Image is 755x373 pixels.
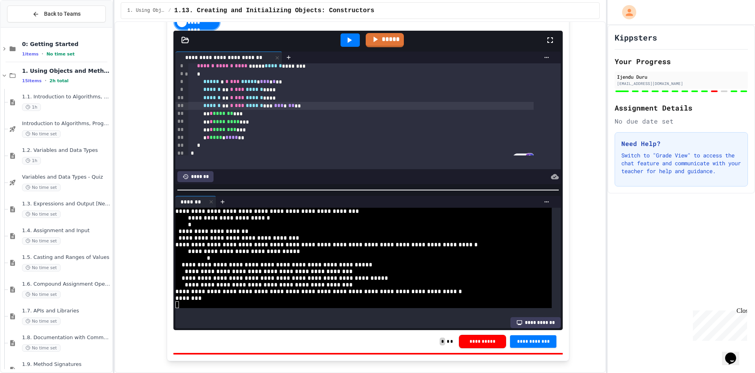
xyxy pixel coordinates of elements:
span: No time set [22,211,61,218]
iframe: chat widget [690,307,747,341]
div: [EMAIL_ADDRESS][DOMAIN_NAME] [617,81,746,87]
span: 1.3. Expressions and Output [New] [22,201,110,207]
div: No due date set [615,116,748,126]
div: Ijendu Duru [617,73,746,80]
h3: Need Help? [621,139,741,148]
span: Variables and Data Types - Quiz [22,174,110,181]
span: 1. Using Objects and Methods [22,67,110,74]
span: No time set [22,344,61,352]
span: / [168,7,171,14]
span: 1.6. Compound Assignment Operators [22,281,110,288]
span: No time set [22,130,61,138]
span: No time set [22,291,61,298]
h2: Assignment Details [615,102,748,113]
span: • [42,51,43,57]
div: To enrich screen reader interactions, please activate Accessibility in Grammarly extension settings [188,21,543,166]
span: 2h total [50,78,69,83]
span: 1. Using Objects and Methods [127,7,165,14]
span: 0: Getting Started [22,41,110,48]
div: My Account [614,3,638,21]
span: 1.2. Variables and Data Types [22,147,110,154]
button: Back to Teams [7,6,106,22]
span: 1.8. Documentation with Comments and Preconditions [22,334,110,341]
span: 1.1. Introduction to Algorithms, Programming, and Compilers [22,94,110,100]
span: Back to Teams [44,10,81,18]
span: No time set [22,318,61,325]
span: No time set [22,237,61,245]
iframe: chat widget [722,342,747,365]
span: 1.5. Casting and Ranges of Values [22,254,110,261]
span: 1h [22,157,41,164]
p: Switch to "Grade View" to access the chat feature and communicate with your teacher for help and ... [621,151,741,175]
span: No time set [46,52,75,57]
span: No time set [22,264,61,271]
h1: Kippsters [615,32,657,43]
span: • [45,78,46,84]
span: Introduction to Algorithms, Programming, and Compilers [22,120,110,127]
span: 15 items [22,78,42,83]
span: 1.7. APIs and Libraries [22,308,110,314]
div: Chat with us now!Close [3,3,54,50]
span: 1.4. Assignment and Input [22,227,110,234]
span: 1.9. Method Signatures [22,361,110,368]
span: No time set [22,184,61,191]
span: 1 items [22,52,39,57]
span: 1h [22,103,41,111]
span: 1.13. Creating and Initializing Objects: Constructors [174,6,374,15]
h2: Your Progress [615,56,748,67]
